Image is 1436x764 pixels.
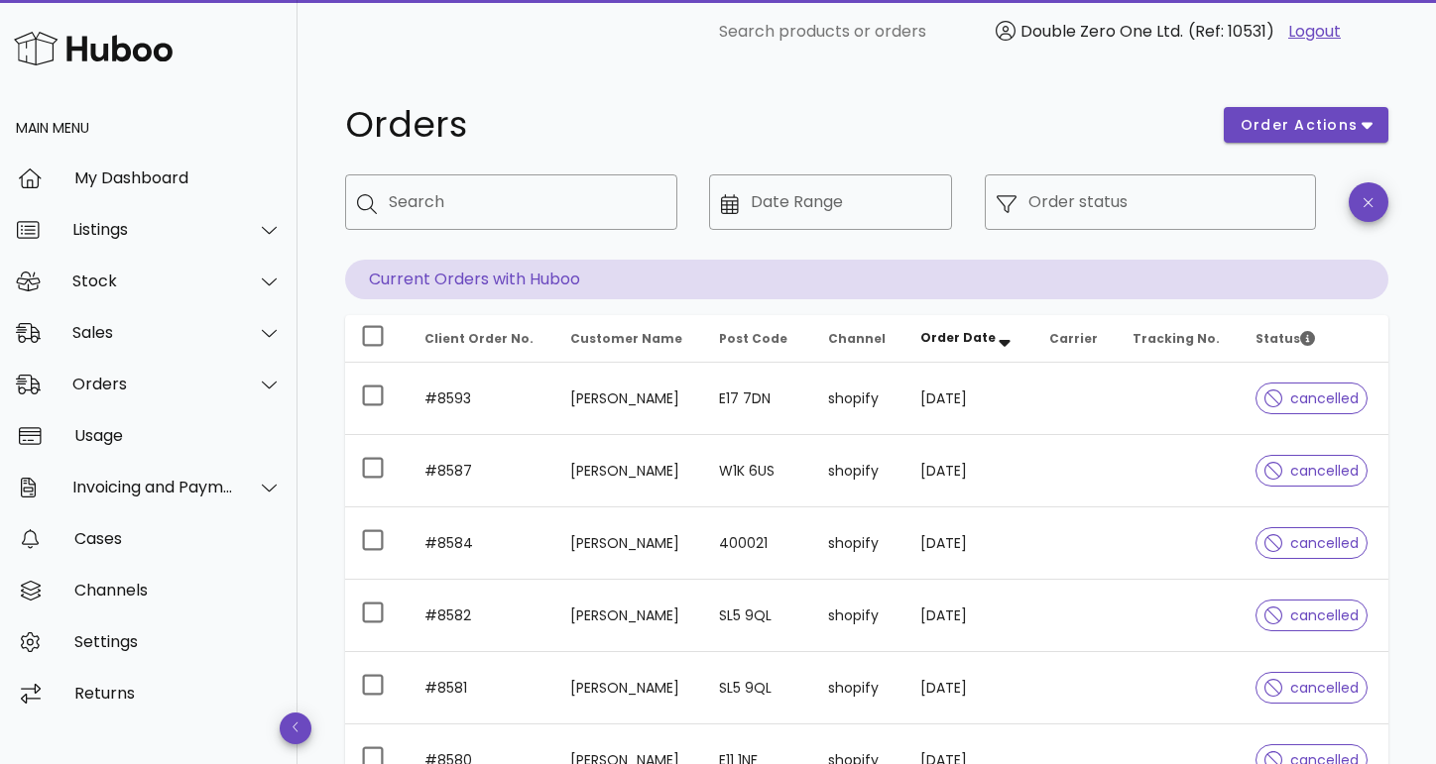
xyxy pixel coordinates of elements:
td: #8587 [409,435,554,507]
span: (Ref: 10531) [1188,20,1274,43]
td: SL5 9QL [703,652,812,724]
span: Status [1256,330,1315,347]
span: Client Order No. [424,330,534,347]
div: Listings [72,220,234,239]
span: cancelled [1264,681,1359,695]
th: Customer Name [554,315,703,363]
th: Post Code [703,315,812,363]
span: cancelled [1264,608,1359,622]
span: Tracking No. [1133,330,1220,347]
td: [PERSON_NAME] [554,435,703,507]
div: Orders [72,375,234,393]
td: shopify [812,580,904,652]
td: #8584 [409,507,554,580]
th: Carrier [1033,315,1117,363]
th: Tracking No. [1117,315,1240,363]
div: Channels [74,581,282,600]
th: Client Order No. [409,315,554,363]
a: Logout [1288,20,1341,44]
td: #8582 [409,580,554,652]
td: E17 7DN [703,363,812,435]
td: [PERSON_NAME] [554,580,703,652]
td: 400021 [703,507,812,580]
td: [PERSON_NAME] [554,652,703,724]
span: cancelled [1264,391,1359,405]
div: Sales [72,323,234,342]
div: My Dashboard [74,168,282,187]
td: shopify [812,652,904,724]
p: Current Orders with Huboo [345,260,1388,299]
th: Channel [812,315,904,363]
span: cancelled [1264,536,1359,550]
span: Channel [828,330,886,347]
td: [DATE] [904,435,1033,507]
span: Carrier [1049,330,1098,347]
td: [DATE] [904,363,1033,435]
div: Returns [74,684,282,703]
span: order actions [1240,115,1359,136]
td: [PERSON_NAME] [554,507,703,580]
td: [DATE] [904,507,1033,580]
span: Customer Name [570,330,682,347]
span: cancelled [1264,464,1359,478]
td: shopify [812,435,904,507]
div: Settings [74,632,282,651]
td: SL5 9QL [703,580,812,652]
td: #8593 [409,363,554,435]
td: shopify [812,507,904,580]
span: Post Code [719,330,787,347]
span: Double Zero One Ltd. [1020,20,1183,43]
td: [PERSON_NAME] [554,363,703,435]
div: Invoicing and Payments [72,478,234,496]
img: Huboo Logo [14,27,173,69]
td: W1K 6US [703,435,812,507]
td: shopify [812,363,904,435]
th: Status [1240,315,1388,363]
div: Stock [72,272,234,290]
div: Usage [74,426,282,445]
h1: Orders [345,107,1200,143]
th: Order Date: Sorted descending. Activate to remove sorting. [904,315,1033,363]
span: Order Date [920,329,996,346]
td: #8581 [409,652,554,724]
div: Cases [74,529,282,548]
td: [DATE] [904,580,1033,652]
td: [DATE] [904,652,1033,724]
button: order actions [1224,107,1388,143]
